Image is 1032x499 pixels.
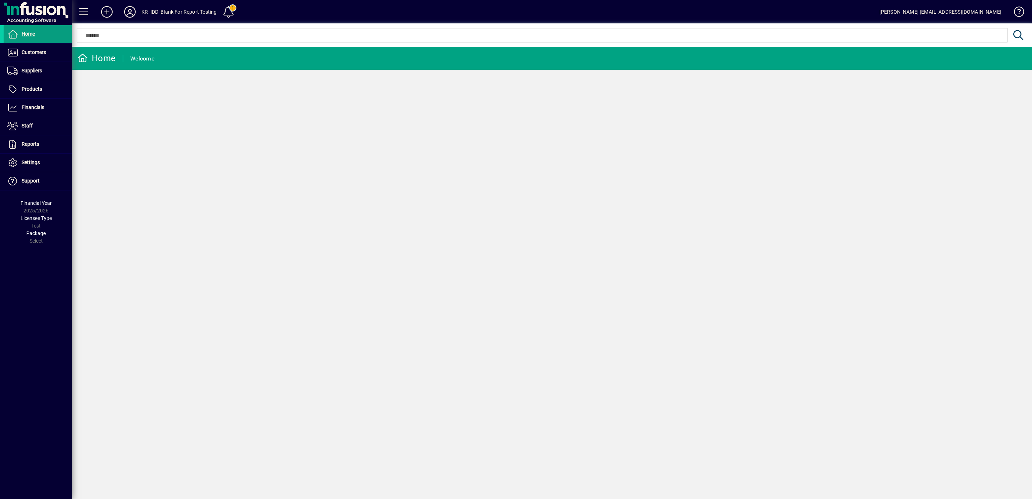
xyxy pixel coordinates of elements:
[4,99,72,117] a: Financials
[1009,1,1023,25] a: Knowledge Base
[4,80,72,98] a: Products
[21,200,52,206] span: Financial Year
[26,230,46,236] span: Package
[22,104,44,110] span: Financials
[4,62,72,80] a: Suppliers
[118,5,141,18] button: Profile
[77,53,116,64] div: Home
[4,44,72,62] a: Customers
[4,172,72,190] a: Support
[95,5,118,18] button: Add
[22,68,42,73] span: Suppliers
[22,123,33,129] span: Staff
[22,141,39,147] span: Reports
[22,86,42,92] span: Products
[21,215,52,221] span: Licensee Type
[4,135,72,153] a: Reports
[141,6,217,18] div: KR_IDD_Blank For Report Testing
[879,6,1001,18] div: [PERSON_NAME] [EMAIL_ADDRESS][DOMAIN_NAME]
[130,53,154,64] div: Welcome
[4,154,72,172] a: Settings
[22,178,40,184] span: Support
[22,159,40,165] span: Settings
[4,117,72,135] a: Staff
[22,31,35,37] span: Home
[22,49,46,55] span: Customers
